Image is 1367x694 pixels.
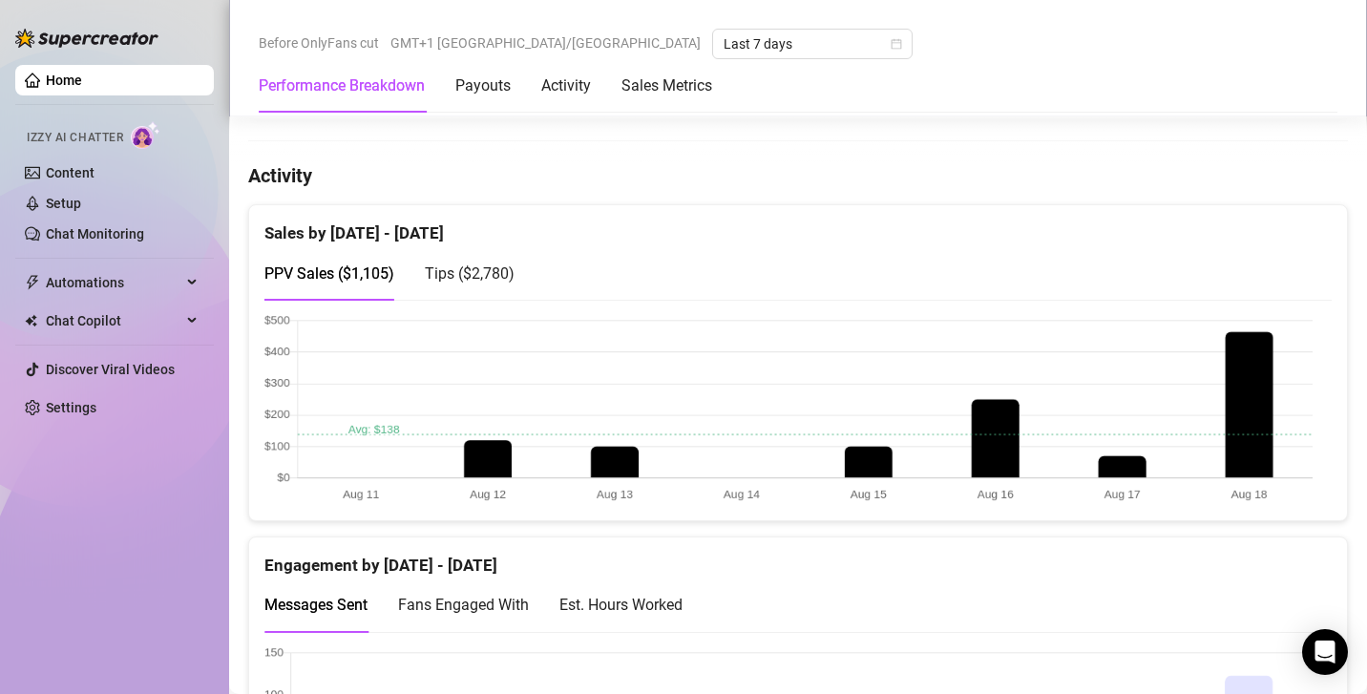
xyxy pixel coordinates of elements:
span: Tips ( $2,780 ) [425,264,515,283]
span: PPV Sales ( $1,105 ) [264,264,394,283]
span: Automations [46,267,181,298]
span: Fans Engaged With [398,596,529,614]
div: Sales by [DATE] - [DATE] [264,205,1332,246]
a: Content [46,165,95,180]
div: Engagement by [DATE] - [DATE] [264,537,1332,578]
span: Chat Copilot [46,305,181,336]
span: Last 7 days [724,30,901,58]
a: Setup [46,196,81,211]
img: Chat Copilot [25,314,37,327]
a: Discover Viral Videos [46,362,175,377]
img: AI Chatter [131,121,160,149]
span: thunderbolt [25,275,40,290]
a: Home [46,73,82,88]
div: Sales Metrics [621,74,712,97]
h4: Activity [248,162,1348,189]
div: Open Intercom Messenger [1302,629,1348,675]
img: logo-BBDzfeDw.svg [15,29,158,48]
div: Performance Breakdown [259,74,425,97]
span: Messages Sent [264,596,368,614]
a: Chat Monitoring [46,226,144,242]
span: calendar [891,38,902,50]
span: Izzy AI Chatter [27,129,123,147]
a: Settings [46,400,96,415]
span: GMT+1 [GEOGRAPHIC_DATA]/[GEOGRAPHIC_DATA] [390,29,701,57]
div: Est. Hours Worked [559,593,683,617]
div: Activity [541,74,591,97]
span: Before OnlyFans cut [259,29,379,57]
div: Payouts [455,74,511,97]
